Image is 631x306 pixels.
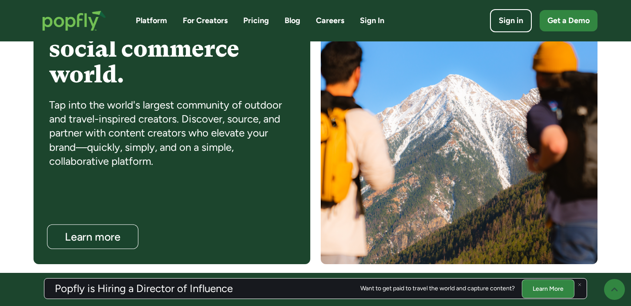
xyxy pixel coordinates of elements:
[285,15,300,26] a: Blog
[499,15,523,26] div: Sign in
[360,285,515,292] div: Want to get paid to travel the world and capture content?
[540,10,597,31] a: Get a Demo
[316,15,344,26] a: Careers
[55,283,233,294] h3: Popfly is Hiring a Director of Influence
[47,224,138,249] a: Learn more
[360,15,384,26] a: Sign In
[49,98,295,169] div: Tap into the world's largest community of outdoor and travel-inspired creators. Discover, source,...
[183,15,228,26] a: For Creators
[136,15,167,26] a: Platform
[49,10,295,87] h4: Collaboration in a social commerce world.
[522,279,574,298] a: Learn More
[34,2,115,40] a: home
[243,15,269,26] a: Pricing
[547,15,590,26] div: Get a Demo
[56,231,130,243] div: Learn more
[490,9,532,32] a: Sign in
